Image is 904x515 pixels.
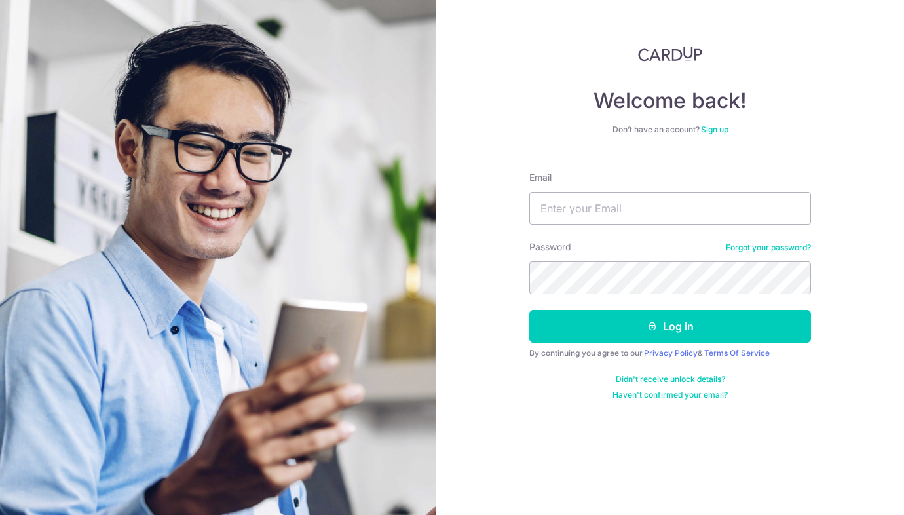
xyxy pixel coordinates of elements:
label: Email [529,171,552,184]
h4: Welcome back! [529,88,811,114]
input: Enter your Email [529,192,811,225]
a: Haven't confirmed your email? [612,390,728,400]
div: By continuing you agree to our & [529,348,811,358]
button: Log in [529,310,811,343]
a: Privacy Policy [644,348,698,358]
div: Don’t have an account? [529,124,811,135]
img: CardUp Logo [638,46,702,62]
a: Terms Of Service [704,348,770,358]
label: Password [529,240,571,254]
a: Didn't receive unlock details? [616,374,725,385]
a: Forgot your password? [726,242,811,253]
a: Sign up [701,124,728,134]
